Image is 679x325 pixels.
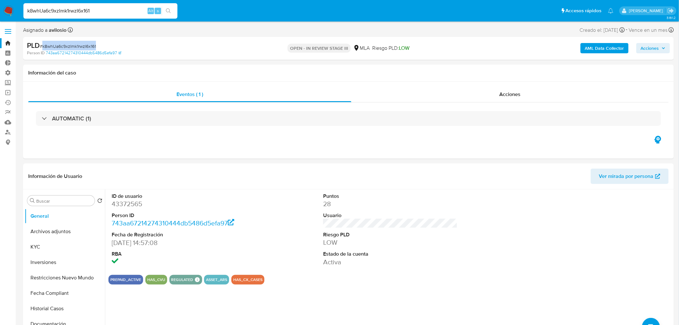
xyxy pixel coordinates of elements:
[580,26,625,34] div: Creado el: [DATE]
[157,8,159,14] span: s
[585,43,624,53] b: AML Data Collector
[36,198,92,204] input: Buscar
[27,50,45,56] b: Person ID
[25,270,105,285] button: Restricciones Nuevo Mundo
[667,7,674,14] a: Salir
[353,45,370,52] div: MLA
[25,239,105,255] button: KYC
[323,238,458,247] dd: LOW
[25,301,105,316] button: Historial Casos
[580,43,629,53] button: AML Data Collector
[288,44,351,53] p: OPEN - IN REVIEW STAGE III
[36,111,661,126] div: AUTOMATIC (1)
[47,26,66,34] b: avilosio
[148,8,153,14] span: Alt
[626,26,628,34] span: -
[23,27,66,34] span: Asignado a
[112,238,246,247] dd: [DATE] 14:57:08
[25,224,105,239] button: Archivos adjuntos
[599,169,654,184] span: Ver mirada por persona
[25,285,105,301] button: Fecha Compliant
[372,45,409,52] span: Riesgo PLD:
[23,7,177,15] input: Buscar usuario o caso...
[52,115,91,122] h3: AUTOMATIC (1)
[46,50,121,56] a: 743aa67214274310444db5486d5efa97
[28,173,82,180] h1: Información de Usuario
[323,231,458,238] dt: Riesgo PLD
[499,91,520,98] span: Acciones
[25,208,105,224] button: General
[162,6,175,15] button: search-icon
[323,212,458,219] dt: Usuario
[566,7,602,14] span: Accesos rápidos
[323,199,458,208] dd: 28
[323,250,458,258] dt: Estado de la cuenta
[40,43,96,49] span: # k8whUa6c9xzImk1rwzI6x161
[112,199,246,208] dd: 43372565
[97,198,102,205] button: Volver al orden por defecto
[28,70,669,76] h1: Información del caso
[112,212,246,219] dt: Person ID
[629,27,668,34] span: Vence en un mes
[323,193,458,200] dt: Puntos
[399,44,409,52] span: LOW
[25,255,105,270] button: Inversiones
[176,91,203,98] span: Eventos ( 1 )
[112,218,235,228] a: 743aa67214274310444db5486d5efa97
[30,198,35,203] button: Buscar
[27,40,40,50] b: PLD
[112,193,246,200] dt: ID de usuario
[636,43,670,53] button: Acciones
[112,231,246,238] dt: Fecha de Registración
[629,8,665,14] p: andres.vilosio@mercadolibre.com
[641,43,659,53] span: Acciones
[112,250,246,258] dt: RBA
[608,8,614,13] a: Notificaciones
[323,258,458,267] dd: Activa
[591,169,669,184] button: Ver mirada por persona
